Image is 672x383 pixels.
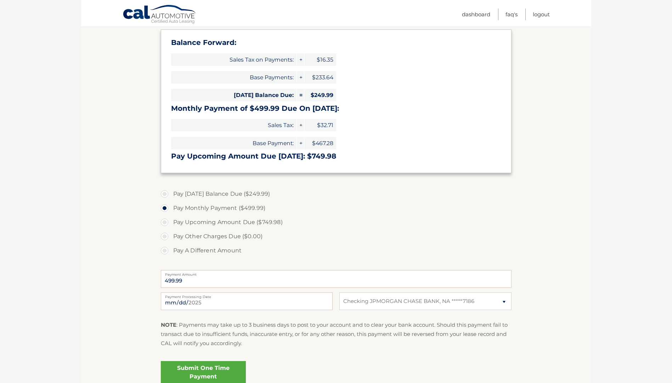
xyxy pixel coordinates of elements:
[161,292,333,310] input: Payment Date
[304,71,336,84] span: $233.64
[533,8,550,20] a: Logout
[161,321,176,328] strong: NOTE
[297,89,304,101] span: =
[161,201,512,215] label: Pay Monthly Payment ($499.99)
[161,215,512,229] label: Pay Upcoming Amount Due ($749.98)
[506,8,518,20] a: FAQ's
[297,71,304,84] span: +
[171,104,501,113] h3: Monthly Payment of $499.99 Due On [DATE]:
[304,119,336,131] span: $32.71
[171,71,297,84] span: Base Payments:
[171,89,297,101] span: [DATE] Balance Due:
[304,53,336,66] span: $16.35
[161,320,512,348] p: : Payments may take up to 3 business days to post to your account and to clear your bank account....
[297,53,304,66] span: +
[462,8,490,20] a: Dashboard
[171,38,501,47] h3: Balance Forward:
[161,244,512,258] label: Pay A Different Amount
[304,89,336,101] span: $249.99
[171,119,297,131] span: Sales Tax:
[171,53,297,66] span: Sales Tax on Payments:
[161,270,512,288] input: Payment Amount
[171,137,297,149] span: Base Payment:
[297,137,304,149] span: +
[123,5,197,25] a: Cal Automotive
[297,119,304,131] span: +
[161,270,512,276] label: Payment Amount
[171,152,501,161] h3: Pay Upcoming Amount Due [DATE]: $749.98
[161,187,512,201] label: Pay [DATE] Balance Due ($249.99)
[161,229,512,244] label: Pay Other Charges Due ($0.00)
[304,137,336,149] span: $467.28
[161,292,333,298] label: Payment Processing Date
